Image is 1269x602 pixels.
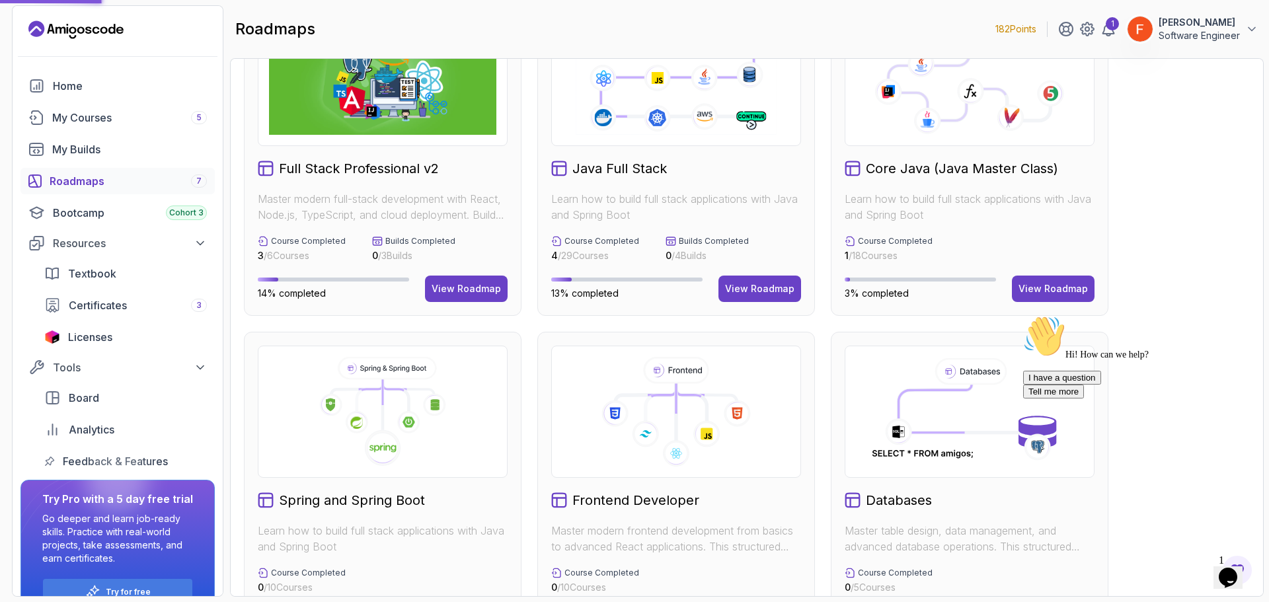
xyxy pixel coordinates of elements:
[1159,29,1240,42] p: Software Engineer
[20,168,215,194] a: roadmaps
[564,236,639,246] p: Course Completed
[1106,17,1119,30] div: 1
[258,287,326,299] span: 14% completed
[196,300,202,311] span: 3
[279,159,439,178] h2: Full Stack Professional v2
[551,287,619,299] span: 13% completed
[1100,21,1116,37] a: 1
[551,581,639,594] p: / 10 Courses
[69,297,127,313] span: Certificates
[866,491,932,509] h2: Databases
[551,249,639,262] p: / 29 Courses
[258,250,264,261] span: 3
[572,491,699,509] h2: Frontend Developer
[36,416,215,443] a: analytics
[858,568,933,578] p: Course Completed
[28,19,124,40] a: Landing page
[551,191,801,223] p: Learn how to build full stack applications with Java and Spring Boot
[36,260,215,287] a: textbook
[866,159,1058,178] h2: Core Java (Java Master Class)
[845,191,1095,223] p: Learn how to build full stack applications with Java and Spring Boot
[1019,282,1088,295] div: View Roadmap
[20,200,215,226] a: bootcamp
[258,523,508,554] p: Learn how to build full stack applications with Java and Spring Boot
[725,282,794,295] div: View Roadmap
[36,448,215,474] a: feedback
[5,40,131,50] span: Hi! How can we help?
[5,61,83,75] button: I have a question
[53,359,207,375] div: Tools
[50,173,207,189] div: Roadmaps
[572,159,667,178] h2: Java Full Stack
[258,249,346,262] p: / 6 Courses
[271,236,346,246] p: Course Completed
[52,110,207,126] div: My Courses
[68,329,112,345] span: Licenses
[1159,16,1240,29] p: [PERSON_NAME]
[425,276,508,302] button: View Roadmap
[36,324,215,350] a: licenses
[63,453,168,469] span: Feedback & Features
[196,176,202,186] span: 7
[69,390,99,406] span: Board
[845,581,933,594] p: / 5 Courses
[69,422,114,437] span: Analytics
[53,235,207,251] div: Resources
[106,587,151,597] a: Try for free
[20,231,215,255] button: Resources
[845,523,1095,554] p: Master table design, data management, and advanced database operations. This structured learning ...
[5,5,243,89] div: 👋Hi! How can we help?I have a questionTell me more
[1018,310,1256,543] iframe: chat widget
[5,75,66,89] button: Tell me more
[845,249,933,262] p: / 18 Courses
[858,236,933,246] p: Course Completed
[551,523,801,554] p: Master modern frontend development from basics to advanced React applications. This structured le...
[995,22,1036,36] p: 182 Points
[551,250,558,261] span: 4
[68,266,116,282] span: Textbook
[845,250,849,261] span: 1
[564,568,639,578] p: Course Completed
[258,581,346,594] p: / 10 Courses
[20,104,215,131] a: courses
[20,73,215,99] a: home
[52,141,207,157] div: My Builds
[551,582,557,593] span: 0
[5,5,48,48] img: :wave:
[258,191,508,223] p: Master modern full-stack development with React, Node.js, TypeScript, and cloud deployment. Build...
[36,385,215,411] a: board
[845,582,851,593] span: 0
[718,276,801,302] button: View Roadmap
[372,250,378,261] span: 0
[36,292,215,319] a: certificates
[53,78,207,94] div: Home
[196,112,202,123] span: 5
[666,250,672,261] span: 0
[258,582,264,593] span: 0
[42,512,193,565] p: Go deeper and learn job-ready skills. Practice with real-world projects, take assessments, and ea...
[845,287,909,299] span: 3% completed
[1128,17,1153,42] img: user profile image
[269,25,496,135] img: Full Stack Professional v2
[235,19,315,40] h2: roadmaps
[1127,16,1258,42] button: user profile image[PERSON_NAME]Software Engineer
[1213,549,1256,589] iframe: chat widget
[666,249,749,262] p: / 4 Builds
[1012,276,1095,302] button: View Roadmap
[53,205,207,221] div: Bootcamp
[169,207,204,218] span: Cohort 3
[20,136,215,163] a: builds
[279,491,425,509] h2: Spring and Spring Boot
[679,236,749,246] p: Builds Completed
[20,356,215,379] button: Tools
[385,236,455,246] p: Builds Completed
[372,249,455,262] p: / 3 Builds
[432,282,501,295] div: View Roadmap
[44,330,60,344] img: jetbrains icon
[271,568,346,578] p: Course Completed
